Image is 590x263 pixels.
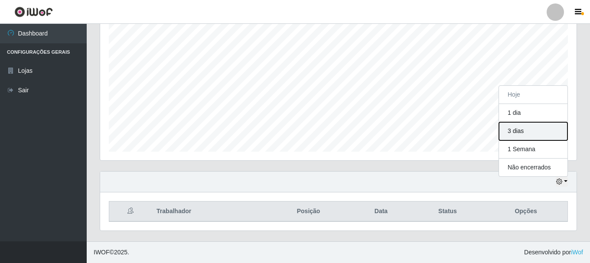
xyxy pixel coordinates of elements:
[411,201,484,222] th: Status
[524,248,583,257] span: Desenvolvido por
[499,86,567,104] button: Hoje
[499,122,567,140] button: 3 dias
[499,159,567,176] button: Não encerrados
[14,6,53,17] img: CoreUI Logo
[266,201,351,222] th: Posição
[94,249,110,256] span: IWOF
[499,104,567,122] button: 1 dia
[499,140,567,159] button: 1 Semana
[484,201,567,222] th: Opções
[94,248,129,257] span: © 2025 .
[151,201,266,222] th: Trabalhador
[351,201,411,222] th: Data
[571,249,583,256] a: iWof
